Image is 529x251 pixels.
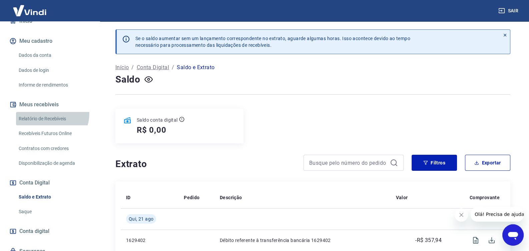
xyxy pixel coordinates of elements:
[16,112,92,126] a: Relatório de Recebíveis
[8,175,92,190] button: Conta Digital
[415,236,442,244] p: -R$ 357,94
[455,208,468,222] iframe: Fechar mensagem
[497,5,521,17] button: Sair
[8,224,92,239] a: Conta digital
[16,48,92,62] a: Dados da conta
[16,142,92,155] a: Contratos com credores
[412,155,457,171] button: Filtros
[502,224,524,246] iframe: Botão para abrir a janela de mensagens
[135,35,410,48] p: Se o saldo aumentar sem um lançamento correspondente no extrato, aguarde algumas horas. Isso acon...
[309,158,387,168] input: Busque pelo número do pedido
[470,194,500,201] p: Comprovante
[16,156,92,170] a: Disponibilização de agenda
[8,34,92,48] button: Meu cadastro
[131,64,134,72] p: /
[16,190,92,204] a: Saldo e Extrato
[16,205,92,219] a: Saque
[137,64,169,72] a: Conta Digital
[4,5,56,10] span: Olá! Precisa de ajuda?
[115,157,296,171] h4: Extrato
[468,232,484,248] span: Visualizar
[8,0,51,21] img: Vindi
[8,97,92,112] button: Meus recebíveis
[172,64,174,72] p: /
[126,237,173,244] p: 1629402
[16,64,92,77] a: Dados de login
[137,117,178,123] p: Saldo conta digital
[126,194,131,201] p: ID
[484,232,500,248] span: Download
[16,78,92,92] a: Informe de rendimentos
[220,194,242,201] p: Descrição
[16,127,92,140] a: Recebíveis Futuros Online
[129,216,153,222] span: Qui, 21 ago
[471,207,524,222] iframe: Mensagem da empresa
[137,125,166,135] h5: R$ 0,00
[396,194,408,201] p: Valor
[19,227,49,236] span: Conta digital
[177,64,214,72] p: Saldo e Extrato
[220,237,385,244] p: Débito referente à transferência bancária 1629402
[184,194,199,201] p: Pedido
[115,73,140,86] h4: Saldo
[115,64,129,72] a: Início
[465,155,510,171] button: Exportar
